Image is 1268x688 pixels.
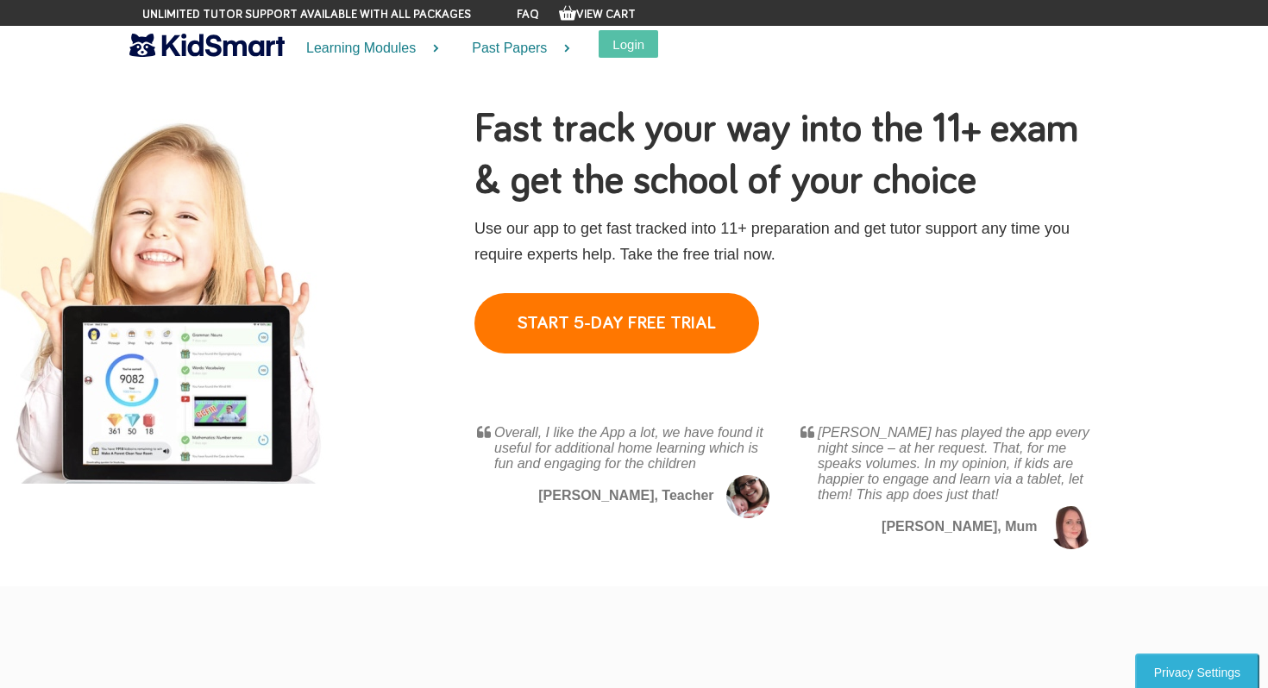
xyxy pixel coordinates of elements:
img: Great reviews from mums on the 11 plus questions app [1050,506,1093,549]
button: Login [599,30,658,58]
a: START 5-DAY FREE TRIAL [474,293,759,353]
i: Overall, I like the App a lot, we have found it useful for additional home learning which is fun ... [494,425,763,471]
img: KidSmart logo [129,30,285,60]
a: Learning Modules [285,26,450,72]
b: [PERSON_NAME], Teacher [538,488,713,503]
img: Awesome, 5 star, KidSmart app reviews from whatmummythinks [477,425,491,439]
a: View Cart [559,9,636,21]
img: Awesome, 5 star, KidSmart app reviews from mothergeek [800,425,814,439]
a: FAQ [517,9,539,21]
p: Use our app to get fast tracked into 11+ preparation and get tutor support any time you require e... [474,216,1095,267]
a: Past Papers [450,26,581,72]
i: [PERSON_NAME] has played the app every night since – at her request. That, for me speaks volumes.... [818,425,1089,502]
h1: Fast track your way into the 11+ exam & get the school of your choice [474,103,1095,207]
span: Unlimited tutor support available with all packages [142,6,471,23]
b: [PERSON_NAME], Mum [882,519,1037,534]
img: Your items in the shopping basket [559,4,576,22]
img: Great reviews from mums on the 11 plus questions app [726,475,769,518]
